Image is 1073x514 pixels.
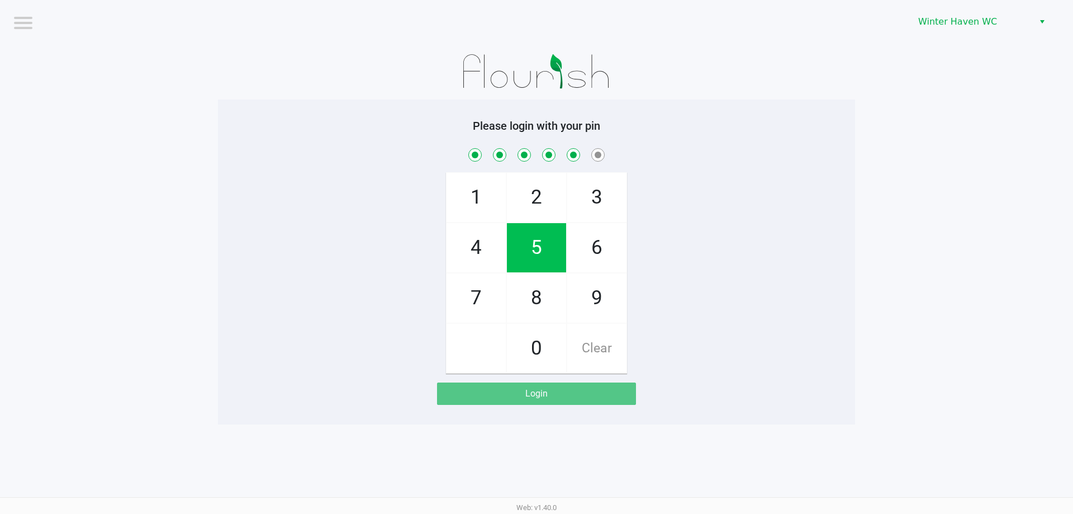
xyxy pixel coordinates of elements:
span: 3 [567,173,626,222]
span: 5 [507,223,566,272]
span: 6 [567,223,626,272]
span: Web: v1.40.0 [516,503,557,512]
span: 9 [567,273,626,323]
span: 1 [447,173,506,222]
span: 4 [447,223,506,272]
span: Winter Haven WC [918,15,1027,29]
span: 8 [507,273,566,323]
span: 2 [507,173,566,222]
h5: Please login with your pin [226,119,847,133]
span: 7 [447,273,506,323]
span: 0 [507,324,566,373]
span: Clear [567,324,626,373]
button: Select [1034,12,1050,32]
